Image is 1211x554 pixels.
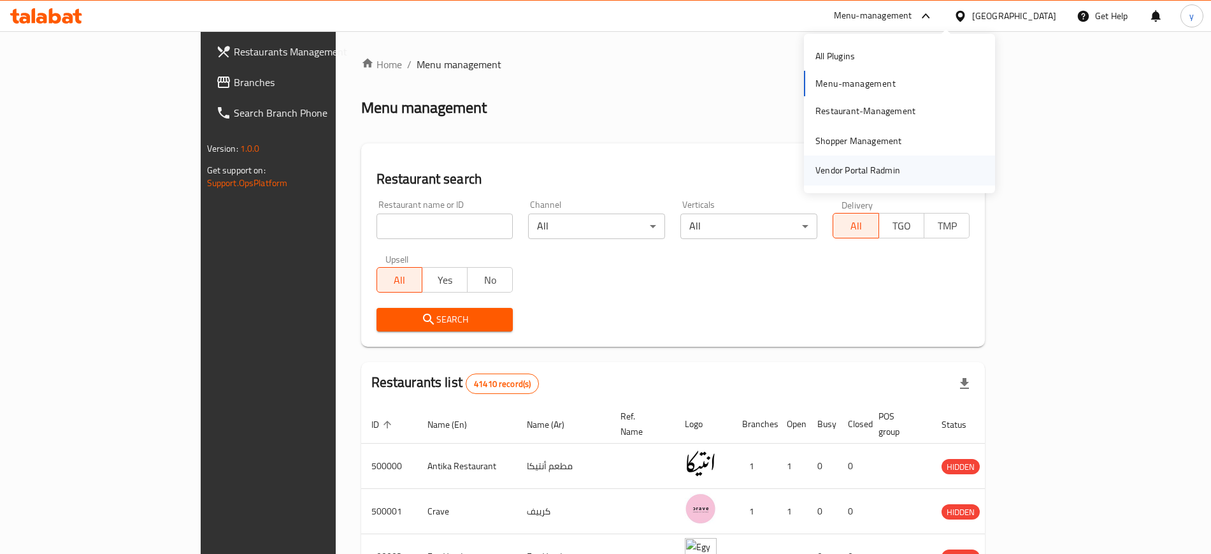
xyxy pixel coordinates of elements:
[417,489,517,534] td: Crave
[838,405,868,444] th: Closed
[942,504,980,520] div: HIDDEN
[777,405,807,444] th: Open
[207,175,288,191] a: Support.OpsPlatform
[361,57,985,72] nav: breadcrumb
[815,104,915,118] div: Restaurant-Management
[838,444,868,489] td: 0
[815,163,900,177] div: Vendor Portal Radmin
[942,417,983,432] span: Status
[777,444,807,489] td: 1
[207,140,238,157] span: Version:
[385,254,409,263] label: Upsell
[777,489,807,534] td: 1
[878,213,924,238] button: TGO
[685,448,717,479] img: Antika Restaurant
[834,8,912,24] div: Menu-management
[527,417,581,432] span: Name (Ar)
[234,44,392,59] span: Restaurants Management
[807,444,838,489] td: 0
[517,489,610,534] td: كرييف
[732,405,777,444] th: Branches
[361,98,487,118] h2: Menu management
[407,57,412,72] li: /
[387,312,503,328] span: Search
[528,214,665,239] div: All
[517,444,610,489] td: مطعم أنتيكا
[417,57,501,72] span: Menu management
[382,271,417,289] span: All
[878,409,916,439] span: POS group
[1189,9,1194,23] span: y
[417,444,517,489] td: Antika Restaurant
[842,200,873,209] label: Delivery
[376,308,513,332] button: Search
[376,214,513,239] input: Search for restaurant name or ID..
[732,489,777,534] td: 1
[427,417,484,432] span: Name (En)
[838,489,868,534] td: 0
[685,493,717,525] img: Crave
[466,374,539,394] div: Total records count
[376,170,970,189] h2: Restaurant search
[473,271,508,289] span: No
[838,217,873,235] span: All
[929,217,964,235] span: TMP
[815,134,902,148] div: Shopper Management
[675,405,732,444] th: Logo
[620,409,659,439] span: Ref. Name
[807,405,838,444] th: Busy
[942,460,980,474] span: HIDDEN
[234,75,392,90] span: Branches
[807,489,838,534] td: 0
[466,378,538,390] span: 41410 record(s)
[972,9,1056,23] div: [GEOGRAPHIC_DATA]
[371,417,396,432] span: ID
[949,368,980,399] div: Export file
[680,214,817,239] div: All
[942,505,980,520] span: HIDDEN
[376,267,422,293] button: All
[206,98,403,128] a: Search Branch Phone
[833,213,878,238] button: All
[732,444,777,489] td: 1
[207,162,266,179] span: Get support on:
[427,271,462,289] span: Yes
[206,67,403,98] a: Branches
[240,140,260,157] span: 1.0.0
[884,217,919,235] span: TGO
[234,105,392,120] span: Search Branch Phone
[815,49,855,63] div: All Plugins
[467,267,513,293] button: No
[206,36,403,67] a: Restaurants Management
[422,267,468,293] button: Yes
[924,213,970,238] button: TMP
[371,373,540,394] h2: Restaurants list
